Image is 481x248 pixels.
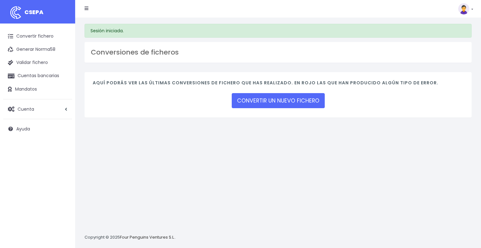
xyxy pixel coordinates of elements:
h3: Conversiones de ficheros [91,48,465,56]
div: Sesión iniciada. [85,24,472,38]
a: Mandatos [3,83,72,96]
a: Cuenta [3,103,72,116]
img: profile [458,3,469,14]
a: Ayuda [3,122,72,135]
h4: Aquí podrás ver las últimas conversiones de fichero que has realizado. En rojo las que han produc... [93,80,463,89]
span: CSEPA [24,8,44,16]
a: Convertir fichero [3,30,72,43]
a: CONVERTIR UN NUEVO FICHERO [232,93,325,108]
span: Cuenta [18,106,34,112]
a: Four Penguins Ventures S.L. [120,234,175,240]
a: Cuentas bancarias [3,69,72,82]
a: Generar Norma58 [3,43,72,56]
p: Copyright © 2025 . [85,234,176,241]
img: logo [8,5,23,20]
a: Validar fichero [3,56,72,69]
span: Ayuda [16,126,30,132]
